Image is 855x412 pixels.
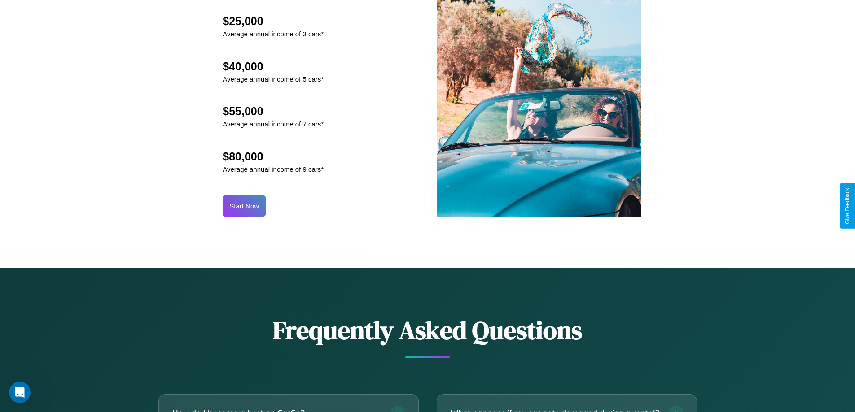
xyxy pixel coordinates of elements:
[223,28,324,40] p: Average annual income of 3 cars*
[223,195,266,217] button: Start Now
[9,382,31,403] iframe: Intercom live chat
[223,15,324,28] h2: $25,000
[158,313,697,347] h2: Frequently Asked Questions
[223,105,324,118] h2: $55,000
[223,150,324,163] h2: $80,000
[223,73,324,85] p: Average annual income of 5 cars*
[844,188,851,224] div: Give Feedback
[223,60,324,73] h2: $40,000
[223,118,324,130] p: Average annual income of 7 cars*
[223,163,324,175] p: Average annual income of 9 cars*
